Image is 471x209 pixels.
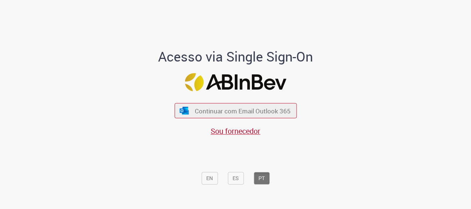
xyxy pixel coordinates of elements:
[133,50,338,64] h1: Acesso via Single Sign-On
[228,172,244,185] button: ES
[201,172,218,185] button: EN
[185,73,286,91] img: Logo ABInBev
[254,172,270,185] button: PT
[195,107,291,115] span: Continuar com Email Outlook 365
[179,107,190,115] img: ícone Azure/Microsoft 360
[174,103,297,118] button: ícone Azure/Microsoft 360 Continuar com Email Outlook 365
[211,126,260,136] a: Sou fornecedor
